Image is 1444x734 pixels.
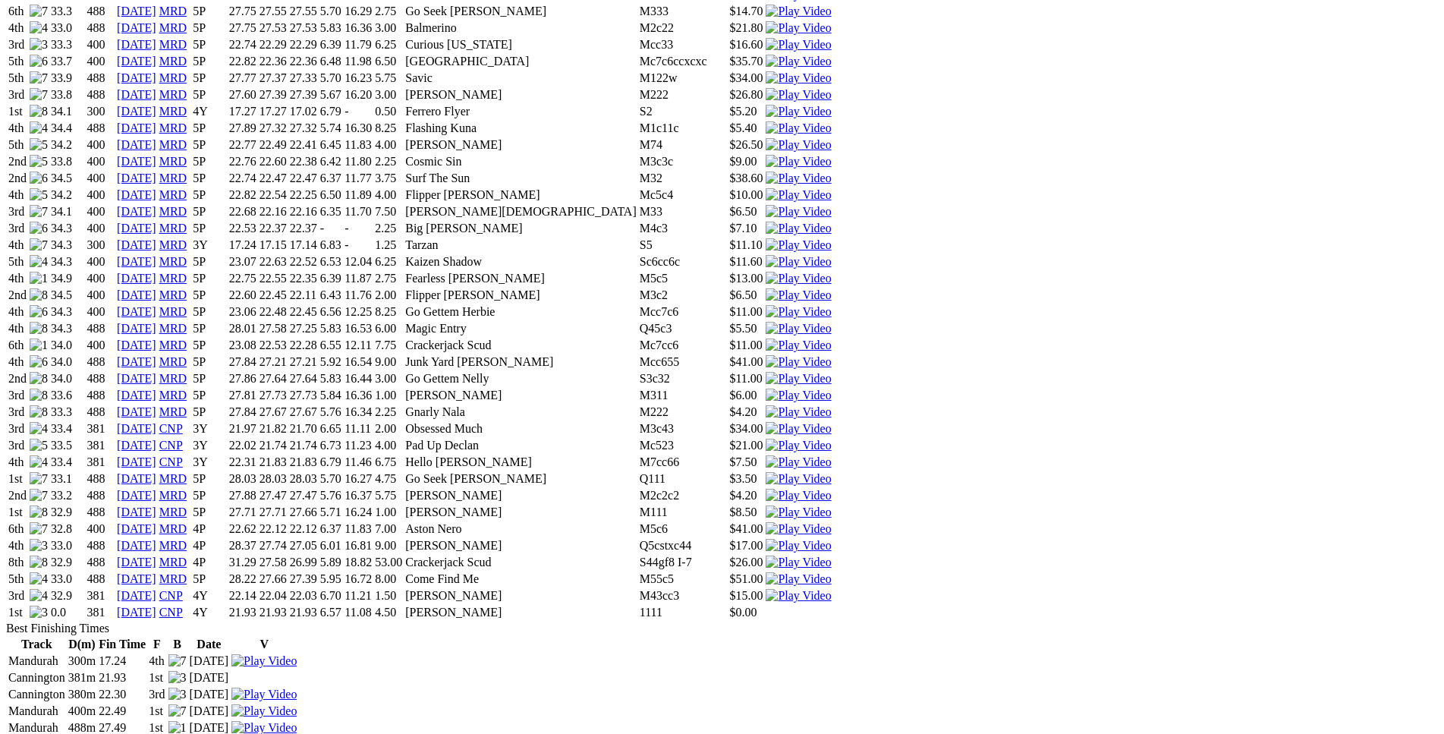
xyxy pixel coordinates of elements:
[766,322,831,335] img: Play Video
[228,54,257,69] td: 22.82
[228,37,257,52] td: 22.74
[374,20,403,36] td: 3.00
[344,71,373,86] td: 16.23
[228,71,257,86] td: 27.77
[87,87,115,102] td: 488
[231,688,297,701] img: Play Video
[159,489,187,502] a: MRD
[159,339,187,351] a: MRD
[319,71,342,86] td: 5.70
[8,104,27,119] td: 1st
[117,71,156,84] a: [DATE]
[117,272,156,285] a: [DATE]
[30,339,48,352] img: 1
[30,138,48,152] img: 5
[231,654,297,667] a: View replay
[117,339,156,351] a: [DATE]
[192,104,227,119] td: 4Y
[30,539,48,553] img: 3
[344,37,373,52] td: 11.79
[319,121,342,136] td: 5.74
[766,439,831,452] img: Play Video
[259,20,288,36] td: 27.53
[728,104,763,119] td: $5.20
[766,522,831,535] a: View replay
[50,71,85,86] td: 33.9
[117,539,156,552] a: [DATE]
[159,455,183,468] a: CNP
[766,272,831,285] img: Play Video
[766,422,831,435] a: View replay
[87,20,115,36] td: 488
[50,87,85,102] td: 33.8
[344,20,373,36] td: 16.36
[766,522,831,536] img: Play Video
[639,4,709,19] td: M333
[30,305,48,319] img: 6
[50,54,85,69] td: 33.7
[159,222,187,235] a: MRD
[639,37,709,52] td: Mcc33
[766,372,831,386] img: Play Video
[30,606,48,619] img: 3
[766,105,831,118] img: Play Video
[117,222,156,235] a: [DATE]
[117,556,156,569] a: [DATE]
[374,87,403,102] td: 3.00
[728,121,763,136] td: $5.40
[117,422,156,435] a: [DATE]
[117,439,156,452] a: [DATE]
[404,104,637,119] td: Ferrero Flyer
[117,355,156,368] a: [DATE]
[766,305,831,319] img: Play Video
[766,439,831,452] a: View replay
[766,88,831,102] img: Play Video
[766,339,831,352] img: Play Video
[766,55,831,68] img: Play Video
[639,121,709,136] td: M1c11c
[159,472,187,485] a: MRD
[117,238,156,251] a: [DATE]
[404,20,637,36] td: Balmerino
[159,71,187,84] a: MRD
[192,20,227,36] td: 5P
[766,589,831,603] img: Play Video
[289,4,318,19] td: 27.55
[319,54,342,69] td: 6.48
[319,4,342,19] td: 5.70
[159,88,187,101] a: MRD
[30,21,48,35] img: 4
[766,21,831,34] a: View replay
[319,104,342,119] td: 6.79
[30,506,48,519] img: 8
[766,238,831,251] a: View replay
[766,372,831,385] a: View replay
[168,688,187,701] img: 3
[117,572,156,585] a: [DATE]
[159,572,187,585] a: MRD
[766,238,831,252] img: Play Video
[30,155,48,169] img: 5
[344,54,373,69] td: 11.98
[159,121,187,134] a: MRD
[30,522,48,536] img: 7
[228,87,257,102] td: 27.60
[30,121,48,135] img: 4
[374,71,403,86] td: 5.75
[159,372,187,385] a: MRD
[30,205,48,219] img: 7
[117,105,156,118] a: [DATE]
[30,472,48,486] img: 7
[117,138,156,151] a: [DATE]
[766,105,831,118] a: View replay
[259,71,288,86] td: 27.37
[117,255,156,268] a: [DATE]
[344,104,373,119] td: -
[159,539,187,552] a: MRD
[159,522,187,535] a: MRD
[766,539,831,552] a: View replay
[168,704,187,718] img: 7
[192,87,227,102] td: 5P
[728,37,763,52] td: $16.60
[766,71,831,85] img: Play Video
